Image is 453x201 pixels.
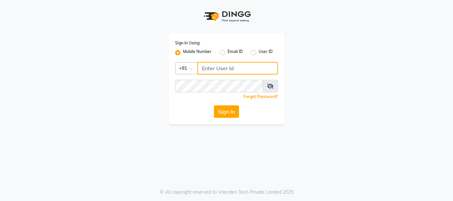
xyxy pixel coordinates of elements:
[197,62,278,75] input: Username
[175,40,200,46] label: Sign In Using:
[214,105,239,118] button: Sign In
[227,49,243,57] label: Email ID
[175,80,263,92] input: Username
[243,94,278,99] a: Forgot Password?
[183,49,212,57] label: Mobile Number
[200,7,253,26] img: logo1.svg
[259,49,273,57] label: User ID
